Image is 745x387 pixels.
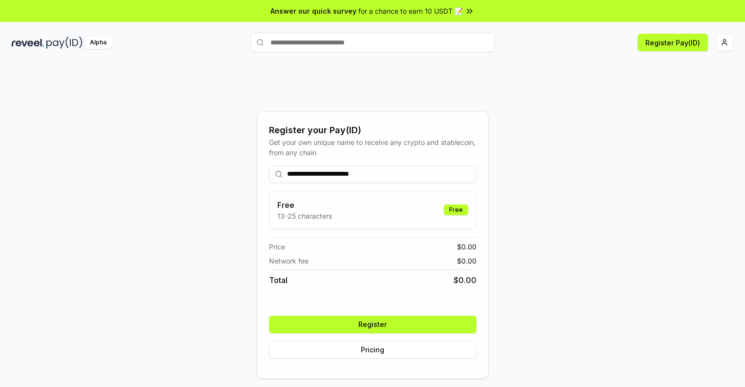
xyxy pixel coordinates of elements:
[277,199,332,211] h3: Free
[358,6,463,16] span: for a chance to earn 10 USDT 📝
[444,204,468,215] div: Free
[269,316,476,333] button: Register
[84,37,112,49] div: Alpha
[454,274,476,286] span: $ 0.00
[269,137,476,158] div: Get your own unique name to receive any crypto and stablecoin, from any chain
[269,242,285,252] span: Price
[270,6,356,16] span: Answer our quick survey
[269,341,476,359] button: Pricing
[12,37,44,49] img: reveel_dark
[269,256,309,266] span: Network fee
[457,256,476,266] span: $ 0.00
[269,123,476,137] div: Register your Pay(ID)
[269,274,288,286] span: Total
[277,211,332,221] p: 13-25 characters
[457,242,476,252] span: $ 0.00
[638,34,708,51] button: Register Pay(ID)
[46,37,83,49] img: pay_id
